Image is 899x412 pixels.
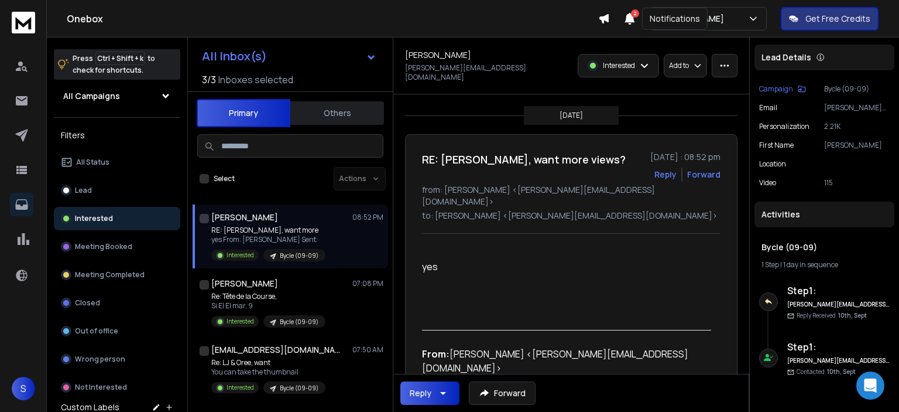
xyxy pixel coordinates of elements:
[797,311,867,320] p: Reply Received
[227,317,254,326] p: Interested
[824,122,890,131] p: 2.21K
[75,186,92,195] p: Lead
[54,348,180,371] button: Wrong person
[759,84,806,94] button: Campaign
[352,213,383,222] p: 08:52 PM
[761,260,779,270] span: 1 Step
[280,318,318,326] p: Bycle (09-09)
[824,178,890,188] p: 115
[687,169,720,181] div: Forward
[214,174,235,183] label: Select
[280,384,318,393] p: Bycle (09-09)
[211,212,278,223] h1: [PERSON_NAME]
[75,214,113,223] p: Interested
[422,348,449,360] span: From:
[352,345,383,355] p: 07:50 AM
[193,45,386,68] button: All Inbox(s)
[422,184,720,207] p: from: [PERSON_NAME] <[PERSON_NAME][EMAIL_ADDRESS][DOMAIN_NAME]>
[759,103,777,113] p: Email
[838,311,867,319] span: 10th, Sept
[218,73,293,87] h3: Inboxes selected
[54,179,180,202] button: Lead
[422,210,720,222] p: to: [PERSON_NAME] <[PERSON_NAME][EMAIL_ADDRESS][DOMAIN_NAME]>
[759,122,809,131] p: Personalization
[211,358,325,367] p: Re: LJ & Oree, want
[787,284,890,298] h6: Step 1 :
[202,73,216,87] span: 3 / 3
[75,298,100,308] p: Closed
[54,151,180,174] button: All Status
[54,376,180,399] button: Not Interested
[12,12,35,33] img: logo
[54,207,180,230] button: Interested
[787,356,890,365] h6: [PERSON_NAME][EMAIL_ADDRESS][DOMAIN_NAME]
[761,52,811,63] p: Lead Details
[787,340,890,354] h6: Step 1 :
[422,151,626,168] h1: RE: [PERSON_NAME], want more views?
[54,235,180,258] button: Meeting Booked
[761,241,887,253] h1: Bycle (09-09)
[75,326,118,336] p: Out of office
[824,103,890,113] p: [PERSON_NAME][EMAIL_ADDRESS][DOMAIN_NAME]
[783,260,838,270] span: 1 day in sequence
[54,127,180,144] h3: Filters
[75,242,132,251] p: Meeting Booked
[211,367,325,377] p: You can take the thumbnail
[73,53,155,76] p: Press to check for shortcuts.
[67,12,598,26] h1: Onebox
[603,61,635,70] p: Interested
[211,301,325,311] p: Si El El mar, 9
[75,355,125,364] p: Wrong person
[76,158,109,167] p: All Status
[422,260,438,273] span: yes
[824,141,890,150] p: [PERSON_NAME]
[75,270,145,280] p: Meeting Completed
[54,263,180,287] button: Meeting Completed
[759,141,794,150] p: First Name
[211,292,325,301] p: Re: Tête de la Course,
[54,291,180,315] button: Closed
[227,251,254,260] p: Interested
[761,260,887,270] div: |
[400,382,459,405] button: Reply
[352,279,383,288] p: 07:08 PM
[824,84,890,94] p: Bycle (09-09)
[560,111,583,120] p: [DATE]
[856,372,884,400] div: Open Intercom Messenger
[827,367,856,376] span: 10th, Sept
[469,382,536,405] button: Forward
[754,202,894,227] div: Activities
[759,84,793,94] p: Campaign
[759,159,786,169] p: location
[805,13,870,25] p: Get Free Credits
[75,383,127,392] p: Not Interested
[759,178,776,188] p: video
[410,387,431,399] div: Reply
[95,52,145,65] span: Ctrl + Shift + k
[63,90,120,102] h1: All Campaigns
[211,235,325,244] p: yes From: [PERSON_NAME] Sent:
[202,50,267,62] h1: All Inbox(s)
[227,383,254,392] p: Interested
[654,169,677,181] button: Reply
[797,367,856,376] p: Contacted
[631,9,639,18] span: 2
[650,151,720,163] p: [DATE] : 08:52 pm
[12,377,35,400] button: S
[642,8,708,30] div: Notifications
[211,344,340,356] h1: [EMAIL_ADDRESS][DOMAIN_NAME]
[669,61,689,70] p: Add to
[197,99,290,127] button: Primary
[405,63,568,82] p: [PERSON_NAME][EMAIL_ADDRESS][DOMAIN_NAME]
[405,49,471,61] h1: [PERSON_NAME]
[280,251,318,260] p: Bycle (09-09)
[54,319,180,343] button: Out of office
[787,300,890,309] h6: [PERSON_NAME][EMAIL_ADDRESS][DOMAIN_NAME]
[54,84,180,108] button: All Campaigns
[211,278,278,290] h1: [PERSON_NAME]
[211,226,325,235] p: RE: [PERSON_NAME], want more
[781,7,879,30] button: Get Free Credits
